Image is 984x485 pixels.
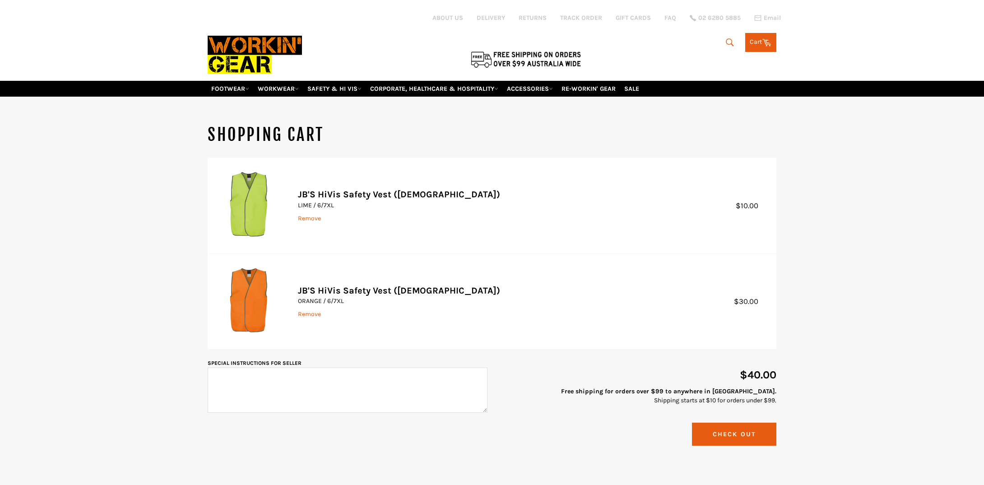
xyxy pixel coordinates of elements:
a: ABOUT US [432,14,463,22]
img: JB'S HiVis Safety Vest (6HVSV) - LIME / 6/7XL [221,171,275,237]
a: Remove [298,215,321,222]
button: Check Out [692,423,776,446]
a: Remove [298,310,321,318]
a: CORPORATE, HEALTHCARE & HOSPITALITY [367,81,502,97]
img: JB'S HiVis Safety Vest (6HVSV) - ORANGE / 6/7XL [221,267,275,333]
a: RETURNS [519,14,547,22]
a: GIFT CARDS [616,14,651,22]
a: JB'S HiVis Safety Vest ([DEMOGRAPHIC_DATA]) [298,189,500,200]
a: SALE [621,81,643,97]
span: $10.00 [736,201,767,210]
a: TRACK ORDER [560,14,602,22]
span: $30.00 [734,297,767,306]
a: DELIVERY [477,14,505,22]
h1: Shopping Cart [208,124,776,146]
a: SAFETY & HI VIS [304,81,365,97]
img: Flat $9.95 shipping Australia wide [469,50,582,69]
span: $40.00 [740,368,776,381]
a: WORKWEAR [254,81,302,97]
a: RE-WORKIN' GEAR [558,81,619,97]
a: FOOTWEAR [208,81,253,97]
span: Email [764,15,781,21]
a: Email [754,14,781,22]
a: FAQ [664,14,676,22]
p: Shipping starts at $10 for orders under $99. [497,387,776,405]
p: ORANGE / 6/7XL [298,297,618,305]
label: Special instructions for seller [208,360,302,366]
img: Workin Gear leaders in Workwear, Safety Boots, PPE, Uniforms. Australia's No.1 in Workwear [208,29,302,80]
span: 02 6280 5885 [698,15,741,21]
a: Cart [745,33,776,52]
a: ACCESSORIES [503,81,557,97]
a: JB'S HiVis Safety Vest ([DEMOGRAPHIC_DATA]) [298,285,500,296]
strong: Free shipping for orders over $99 to anywhere in [GEOGRAPHIC_DATA]. [561,387,776,395]
a: 02 6280 5885 [690,15,741,21]
p: LIME / 6/7XL [298,201,618,210]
